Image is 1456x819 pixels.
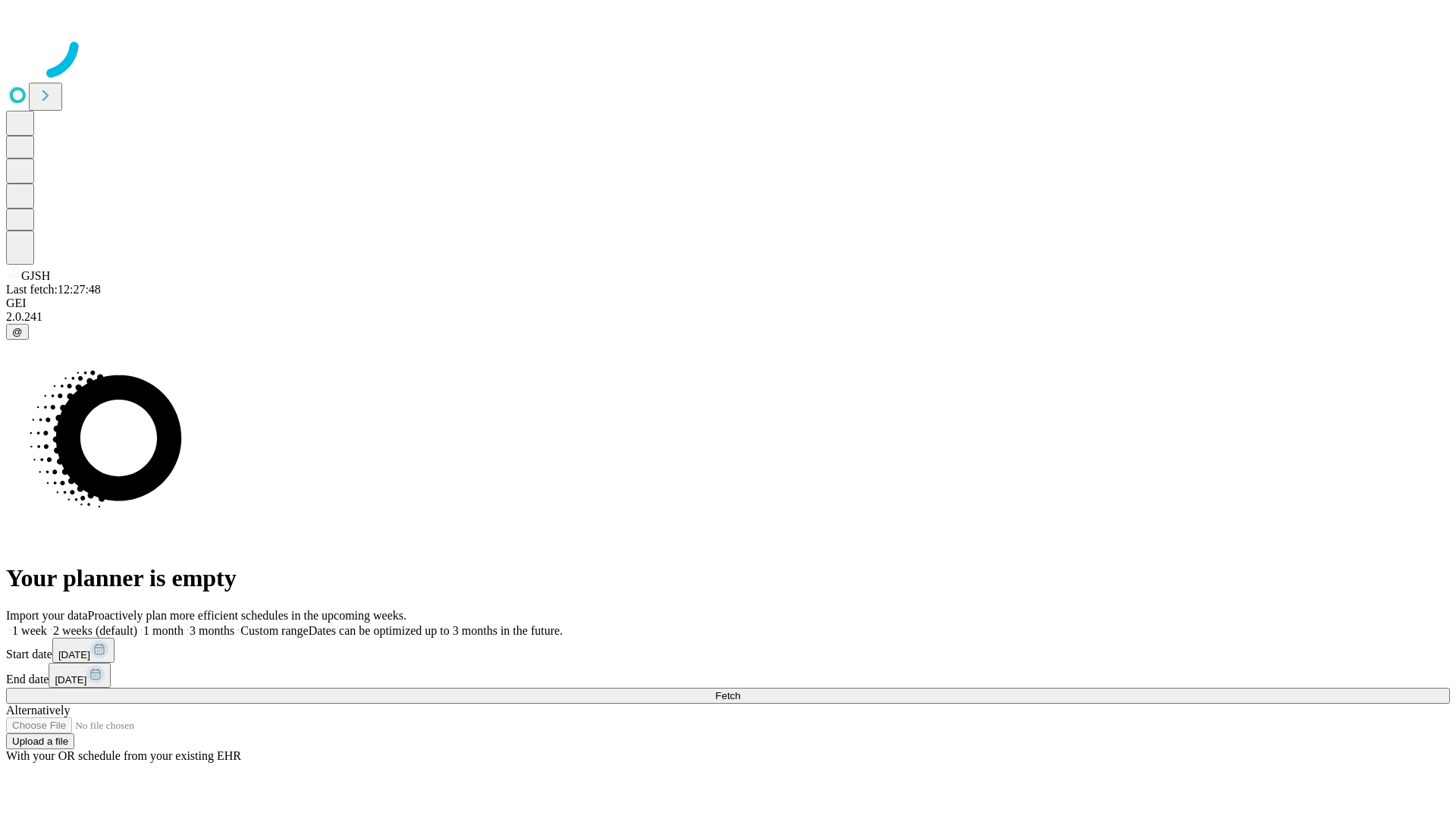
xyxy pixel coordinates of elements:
[88,609,406,622] span: Proactively plan more efficient schedules in the upcoming weeks.
[6,733,74,749] button: Upload a file
[6,324,29,340] button: @
[6,564,1450,592] h1: Your planner is empty
[6,638,1450,663] div: Start date
[6,609,88,622] span: Import your data
[190,624,234,637] span: 3 months
[12,624,47,637] span: 1 week
[58,649,90,661] span: [DATE]
[6,704,70,717] span: Alternatively
[21,269,50,282] span: GJSH
[52,638,115,663] button: [DATE]
[53,624,137,637] span: 2 weeks (default)
[6,663,1450,688] div: End date
[309,624,563,637] span: Dates can be optimized up to 3 months in the future.
[6,688,1450,704] button: Fetch
[715,690,740,701] span: Fetch
[240,624,308,637] span: Custom range
[6,749,241,762] span: With your OR schedule from your existing EHR
[143,624,184,637] span: 1 month
[12,326,23,337] span: @
[6,310,1450,324] div: 2.0.241
[6,297,1450,310] div: GEI
[55,674,86,686] span: [DATE]
[49,663,111,688] button: [DATE]
[6,283,101,296] span: Last fetch: 12:27:48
